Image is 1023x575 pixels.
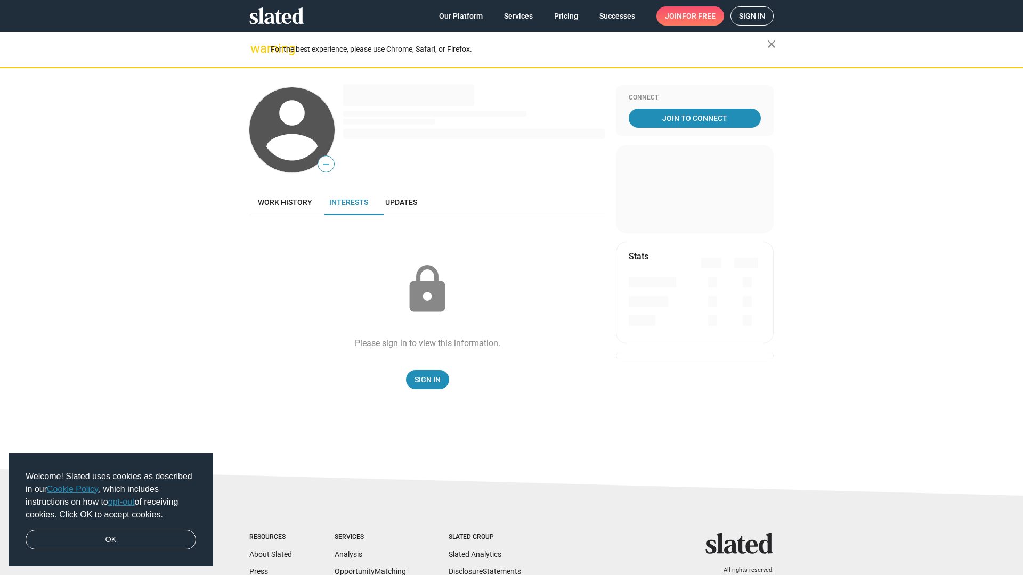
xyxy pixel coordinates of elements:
div: Slated Group [449,533,521,541]
span: Work history [258,198,312,207]
a: Joinfor free [656,6,724,26]
a: Join To Connect [629,109,761,128]
span: for free [682,6,716,26]
a: Successes [591,6,644,26]
a: Services [496,6,541,26]
span: Pricing [554,6,578,26]
div: For the best experience, please use Chrome, Safari, or Firefox. [271,42,767,56]
span: Join To Connect [631,109,759,128]
mat-card-title: Stats [629,251,648,262]
div: Connect [629,94,761,102]
span: Welcome! Slated uses cookies as described in our , which includes instructions on how to of recei... [26,470,196,521]
a: dismiss cookie message [26,530,196,550]
mat-icon: warning [250,42,263,55]
span: Sign in [739,7,765,25]
a: Interests [321,190,377,215]
a: About Slated [249,550,292,558]
span: Our Platform [439,6,483,26]
span: Successes [599,6,635,26]
a: Slated Analytics [449,550,501,558]
span: Updates [385,198,417,207]
a: Analysis [335,550,362,558]
a: Our Platform [431,6,491,26]
span: Join [665,6,716,26]
div: Services [335,533,406,541]
mat-icon: lock [401,263,454,316]
mat-icon: close [765,38,778,51]
span: Interests [329,198,368,207]
a: Sign In [406,370,449,389]
span: Services [504,6,533,26]
div: Please sign in to view this information. [355,338,500,349]
a: Updates [377,190,426,215]
div: cookieconsent [9,453,213,567]
span: Sign In [415,370,441,389]
a: Sign in [730,6,774,26]
div: Resources [249,533,292,541]
a: Pricing [546,6,587,26]
a: Cookie Policy [47,484,99,494]
a: opt-out [108,497,135,506]
span: — [318,158,334,171]
a: Work history [249,190,321,215]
